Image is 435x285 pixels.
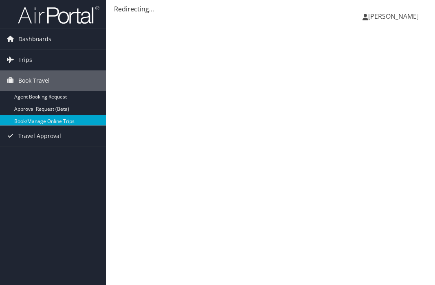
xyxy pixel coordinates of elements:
span: Travel Approval [18,126,61,146]
span: Book Travel [18,70,50,91]
div: Redirecting... [114,4,427,14]
a: [PERSON_NAME] [362,4,427,28]
img: airportal-logo.png [18,5,99,24]
span: Dashboards [18,29,51,49]
span: Trips [18,50,32,70]
span: [PERSON_NAME] [368,12,419,21]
